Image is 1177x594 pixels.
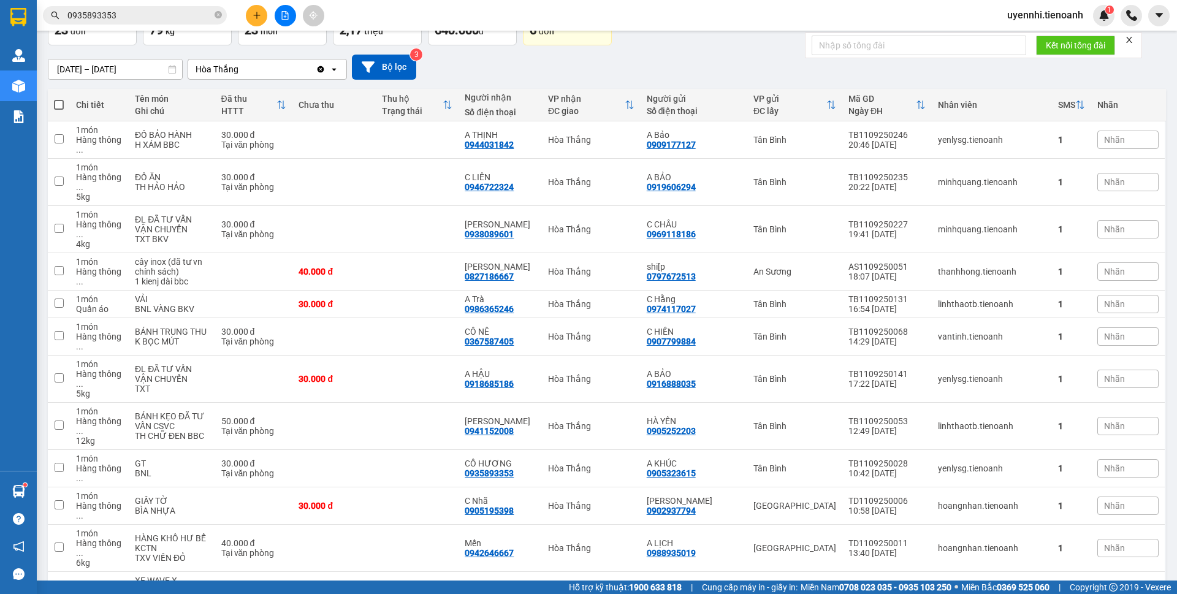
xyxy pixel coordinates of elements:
[135,257,208,276] div: cây inox (đã tư vn chính sách)
[1154,10,1165,21] span: caret-down
[13,568,25,580] span: message
[215,10,222,21] span: close-circle
[530,23,536,37] span: 6
[548,332,634,341] div: Hòa Thắng
[569,581,682,594] span: Hỗ trợ kỹ thuật:
[465,506,514,516] div: 0905195398
[135,182,208,192] div: TH HẢO HẢO
[548,501,634,511] div: Hòa Thắng
[76,322,123,332] div: 1 món
[221,538,287,548] div: 40.000 đ
[1104,332,1125,341] span: Nhãn
[352,55,416,80] button: Bộ lọc
[382,106,443,116] div: Trạng thái
[221,327,287,337] div: 30.000 đ
[76,304,123,314] div: Quần áo
[465,130,536,140] div: A THỊNH
[76,267,123,286] div: Hàng thông thường
[76,463,123,483] div: Hàng thông thường
[1125,36,1133,44] span: close
[196,63,238,75] div: Hòa Thắng
[13,541,25,552] span: notification
[465,468,514,478] div: 0935893353
[1104,135,1125,145] span: Nhãn
[221,548,287,558] div: Tại văn phòng
[848,426,926,436] div: 12:49 [DATE]
[961,581,1049,594] span: Miền Bắc
[135,140,208,150] div: H XÁM BBC
[221,426,287,436] div: Tại văn phòng
[753,463,836,473] div: Tân Bình
[221,172,287,182] div: 30.000 đ
[753,543,836,553] div: [GEOGRAPHIC_DATA]
[76,473,83,483] span: ...
[221,182,287,192] div: Tại văn phòng
[135,459,208,468] div: GT
[150,23,163,37] span: 79
[221,416,287,426] div: 50.000 đ
[647,272,696,281] div: 0797672513
[135,106,208,116] div: Ghi chú
[848,468,926,478] div: 10:42 [DATE]
[938,177,1046,187] div: minhquang.tienoanh
[548,421,634,431] div: Hòa Thắng
[76,294,123,304] div: 1 món
[303,5,324,26] button: aim
[76,426,83,436] span: ...
[465,229,514,239] div: 0938089601
[68,7,147,20] span: Gửi:
[435,23,479,37] span: 640.000
[410,48,422,61] sup: 3
[839,582,951,592] strong: 0708 023 035 - 0935 103 250
[135,304,208,314] div: BNL VÀNG BKV
[382,94,443,104] div: Thu hộ
[848,94,916,104] div: Mã GD
[13,513,25,525] span: question-circle
[1126,10,1137,21] img: phone-icon
[1104,299,1125,309] span: Nhãn
[135,215,208,234] div: ĐL ĐÃ TƯ VẤN VẬN CHUYỂN
[548,106,625,116] div: ĐC giao
[647,337,696,346] div: 0907799884
[647,468,696,478] div: 0905323615
[261,26,278,36] span: món
[938,421,1046,431] div: linhthaotb.tienoanh
[938,374,1046,384] div: yenlysg.tienoanh
[938,224,1046,234] div: minhquang.tienoanh
[465,219,536,229] div: Ngọc Hà
[548,543,634,553] div: Hòa Thắng
[1058,267,1085,276] div: 1
[76,219,123,239] div: Hàng thông thường
[753,224,836,234] div: Tân Bình
[848,538,926,548] div: TD1109250011
[135,364,208,384] div: ĐL ĐÃ TƯ VẤN VẬN CHUYỂN
[12,49,25,62] img: warehouse-icon
[135,496,208,506] div: GIẤY TỜ
[801,581,951,594] span: Miền Nam
[465,369,536,379] div: A HẬU
[647,459,741,468] div: A KHÚC
[76,100,123,110] div: Chi tiết
[1058,135,1085,145] div: 1
[647,182,696,192] div: 0919606294
[340,23,362,37] span: 2,17
[647,506,696,516] div: 0902937794
[215,89,293,121] th: Toggle SortBy
[647,416,741,426] div: HÀ YẾN
[848,130,926,140] div: TB1109250246
[938,543,1046,553] div: hoangnhan.tienoanh
[848,369,926,379] div: TB1109250141
[647,140,696,150] div: 0909177127
[1105,6,1114,14] sup: 1
[1058,463,1085,473] div: 1
[1059,581,1061,594] span: |
[90,7,148,20] span: Hòa Thắng
[76,558,123,568] div: 6 kg
[753,501,836,511] div: [GEOGRAPHIC_DATA]
[1148,5,1170,26] button: caret-down
[1104,224,1125,234] span: Nhãn
[51,11,59,20] span: search
[465,337,514,346] div: 0367587405
[465,496,536,506] div: C Nhã
[647,426,696,436] div: 0905252203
